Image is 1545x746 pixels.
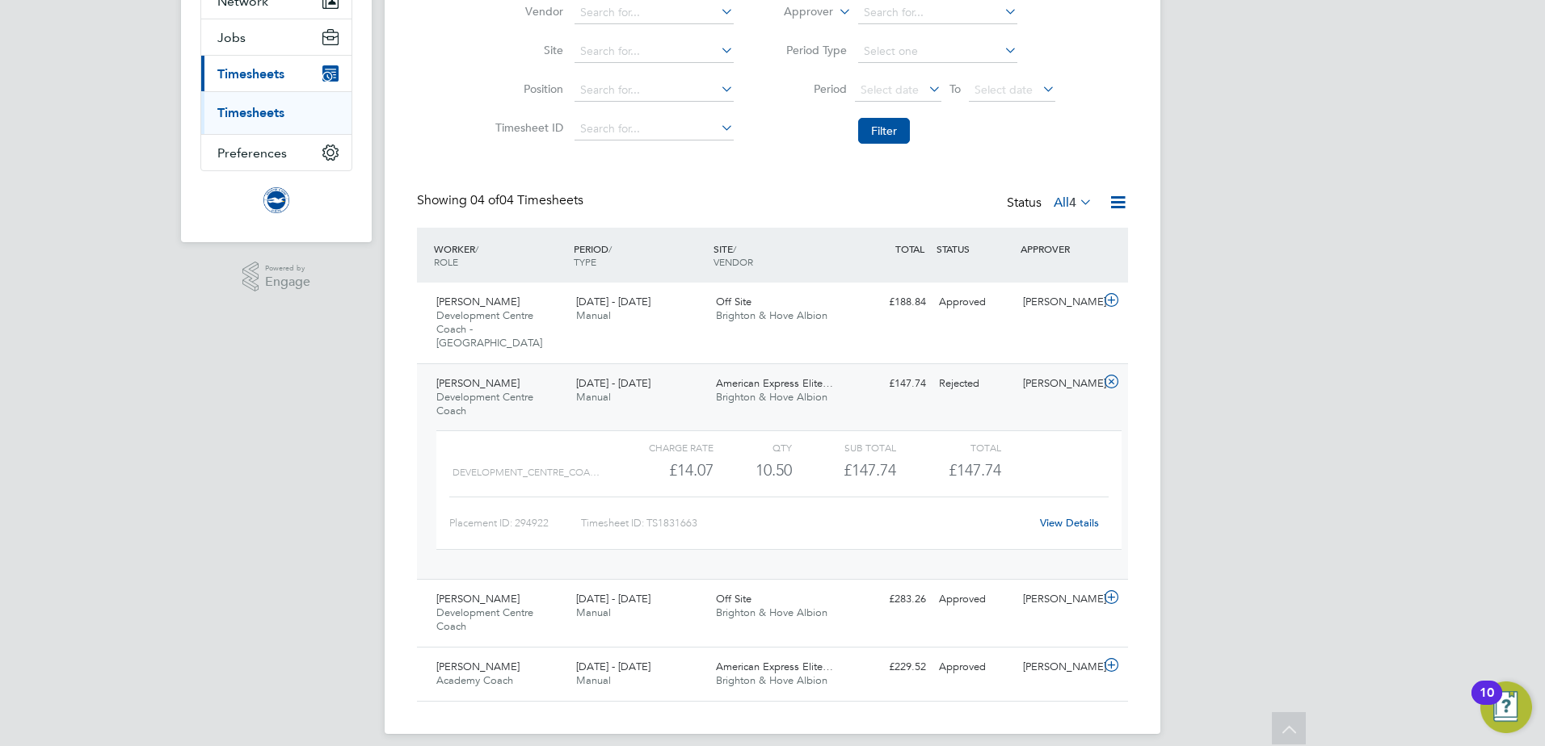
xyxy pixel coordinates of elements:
[263,187,289,213] img: brightonandhovealbion-logo-retina.png
[716,295,751,308] span: Off Site
[1017,654,1101,681] div: [PERSON_NAME]
[575,118,734,140] input: Search for...
[200,187,352,213] a: Go to home page
[1017,289,1101,316] div: [PERSON_NAME]
[201,135,352,170] button: Preferences
[490,82,563,96] label: Position
[733,242,736,255] span: /
[570,234,709,276] div: PERIOD
[436,376,520,390] span: [PERSON_NAME]
[217,145,287,161] span: Preferences
[201,19,352,55] button: Jobs
[574,255,596,268] span: TYPE
[575,79,734,102] input: Search for...
[576,606,611,619] span: Manual
[417,192,587,209] div: Showing
[716,606,827,619] span: Brighton & Hove Albion
[470,192,499,208] span: 04 of
[848,586,932,613] div: £283.26
[436,606,533,633] span: Development Centre Coach
[714,255,753,268] span: VENDOR
[434,255,458,268] span: ROLE
[575,40,734,63] input: Search for...
[217,105,284,120] a: Timesheets
[1017,371,1101,397] div: [PERSON_NAME]
[608,242,612,255] span: /
[490,120,563,135] label: Timesheet ID
[576,295,650,308] span: [DATE] - [DATE]
[932,234,1017,263] div: STATUS
[945,78,966,99] span: To
[949,460,1001,480] span: £147.74
[975,82,1033,97] span: Select date
[453,467,600,478] span: DEVELOPMENT_CENTRE_COA…
[714,438,792,457] div: QTY
[792,438,896,457] div: Sub Total
[575,2,734,24] input: Search for...
[436,295,520,308] span: [PERSON_NAME]
[774,43,847,57] label: Period Type
[436,308,542,350] span: Development Centre Coach - [GEOGRAPHIC_DATA]
[858,118,910,144] button: Filter
[716,390,827,404] span: Brighton & Hove Albion
[709,234,849,276] div: SITE
[470,192,583,208] span: 04 Timesheets
[1017,234,1101,263] div: APPROVER
[716,592,751,606] span: Off Site
[716,376,833,390] span: American Express Elite…
[609,457,714,484] div: £14.07
[1069,195,1076,211] span: 4
[265,275,310,289] span: Engage
[436,673,513,687] span: Academy Coach
[1480,681,1532,733] button: Open Resource Center, 10 new notifications
[436,592,520,606] span: [PERSON_NAME]
[201,91,352,134] div: Timesheets
[895,242,924,255] span: TOTAL
[242,262,311,292] a: Powered byEngage
[430,234,570,276] div: WORKER
[1480,693,1494,714] div: 10
[436,390,533,417] span: Development Centre Coach
[1017,586,1101,613] div: [PERSON_NAME]
[848,289,932,316] div: £188.84
[932,654,1017,681] div: Approved
[217,30,246,45] span: Jobs
[932,289,1017,316] div: Approved
[932,371,1017,397] div: Rejected
[716,673,827,687] span: Brighton & Hove Albion
[774,82,847,96] label: Period
[932,586,1017,613] div: Approved
[576,660,650,673] span: [DATE] - [DATE]
[201,56,352,91] button: Timesheets
[609,438,714,457] div: Charge rate
[848,654,932,681] div: £229.52
[1040,516,1099,530] a: View Details
[576,376,650,390] span: [DATE] - [DATE]
[436,660,520,673] span: [PERSON_NAME]
[576,308,611,322] span: Manual
[792,457,896,484] div: £147.74
[896,438,1000,457] div: Total
[716,660,833,673] span: American Express Elite…
[217,66,284,82] span: Timesheets
[490,4,563,19] label: Vendor
[576,592,650,606] span: [DATE] - [DATE]
[576,390,611,404] span: Manual
[490,43,563,57] label: Site
[1054,195,1092,211] label: All
[760,4,833,20] label: Approver
[1007,192,1096,215] div: Status
[576,673,611,687] span: Manual
[714,457,792,484] div: 10.50
[265,262,310,275] span: Powered by
[581,510,1029,536] div: Timesheet ID: TS1831663
[861,82,919,97] span: Select date
[716,308,827,322] span: Brighton & Hove Albion
[449,510,581,536] div: Placement ID: 294922
[858,2,1017,24] input: Search for...
[475,242,478,255] span: /
[858,40,1017,63] input: Select one
[848,371,932,397] div: £147.74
